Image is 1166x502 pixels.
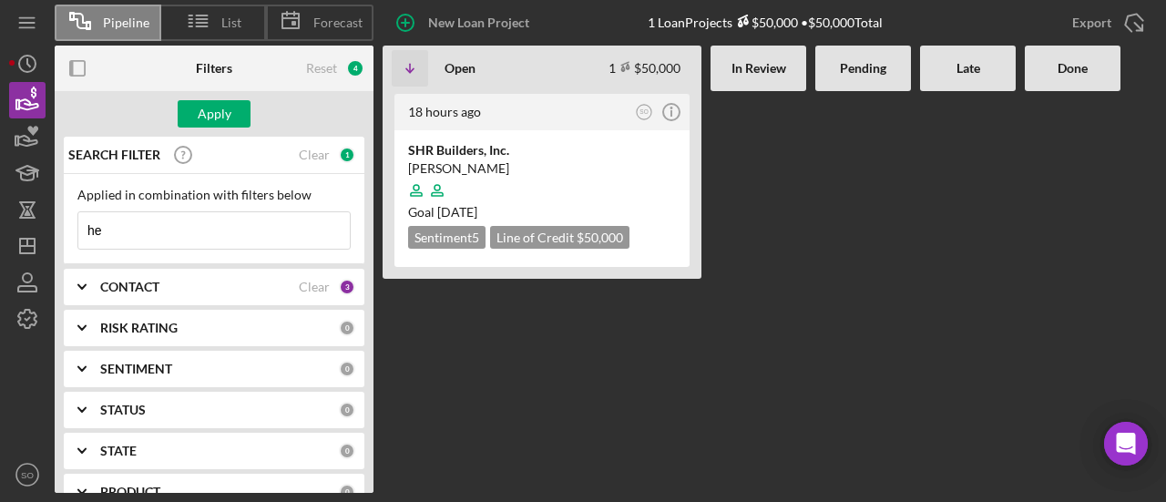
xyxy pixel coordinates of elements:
text: SO [639,108,648,115]
div: Clear [299,280,330,294]
div: SHR Builders, Inc. [408,141,676,159]
b: Open [445,61,476,76]
span: Goal [408,204,477,220]
b: Filters [196,61,232,76]
div: Open Intercom Messenger [1104,422,1148,466]
b: Done [1058,61,1088,76]
button: Apply [178,100,251,128]
div: 3 [339,279,355,295]
div: [PERSON_NAME] [408,159,676,178]
b: SENTIMENT [100,362,172,376]
div: 0 [339,320,355,336]
div: 4 [346,59,364,77]
div: 0 [339,484,355,500]
b: STATE [100,444,137,458]
div: Line of Credit [490,226,629,249]
b: CONTACT [100,280,159,294]
div: 1 [339,147,355,163]
div: Sentiment 5 [408,226,486,249]
b: In Review [731,61,786,76]
div: Reset [306,61,337,76]
text: SO [21,470,34,480]
div: Applied in combination with filters below [77,188,351,202]
b: PRODUCT [100,485,160,499]
b: RISK RATING [100,321,178,335]
b: STATUS [100,403,146,417]
span: $50,000 [577,230,623,245]
time: 09/18/2025 [437,204,477,220]
span: Pipeline [103,15,149,30]
button: SO [632,100,657,125]
button: SO [9,456,46,493]
time: 2025-09-03 20:10 [408,104,481,119]
div: 0 [339,443,355,459]
b: SEARCH FILTER [68,148,160,162]
div: 0 [339,361,355,377]
div: Apply [198,100,231,128]
b: Pending [840,61,886,76]
b: Late [956,61,980,76]
div: New Loan Project [428,5,529,41]
button: New Loan Project [383,5,547,41]
div: 0 [339,402,355,418]
div: Clear [299,148,330,162]
span: List [221,15,241,30]
button: Export [1054,5,1157,41]
a: 18 hours agoSOSHR Builders, Inc.[PERSON_NAME]Goal [DATE]Sentiment5Line of Credit $50,000 [392,91,692,270]
div: Export [1072,5,1111,41]
div: $50,000 [732,15,798,30]
div: 1 Loan Projects • $50,000 Total [648,15,883,30]
div: 1 $50,000 [609,60,680,76]
span: Forecast [313,15,363,30]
